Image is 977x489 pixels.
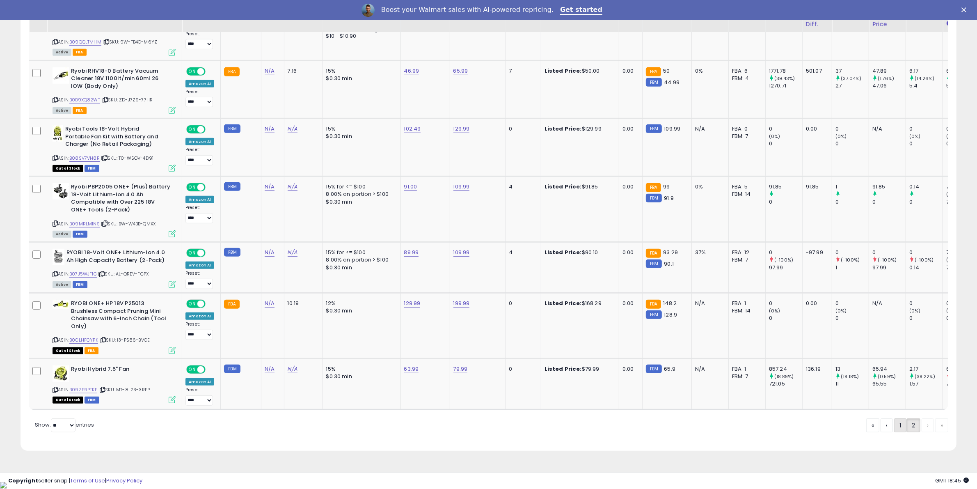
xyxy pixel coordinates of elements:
img: 3114z4o4t-L._SL40_.jpg [53,300,69,309]
div: 0 [909,140,943,147]
b: Listed Price: [545,125,582,133]
div: 0 [872,198,906,206]
span: 44.99 [664,78,680,86]
span: ON [187,301,197,308]
div: N/A [695,365,722,373]
div: 15% [326,125,394,133]
div: 0 [509,365,535,373]
span: All listings currently available for purchase on Amazon [53,49,71,56]
small: (39.43%) [774,75,795,82]
small: FBM [224,248,240,257]
a: 63.99 [404,365,419,373]
small: (14.26%) [915,75,934,82]
div: 15% for <= $100 [326,249,394,256]
div: $0.30 min [326,264,394,271]
div: $0.30 min [326,133,394,140]
div: 0 [835,300,869,307]
div: 13 [835,365,869,373]
a: 129.99 [453,125,470,133]
b: Listed Price: [545,365,582,373]
b: RYOBI ONE+ HP 18V P25013 Brushless Compact Pruning Mini Chainsaw with 6-Inch Chain (Tool Only) [71,300,171,332]
span: All listings currently available for purchase on Amazon [53,107,71,114]
a: 46.99 [404,67,419,75]
div: ASIN: [53,300,176,353]
small: FBA [646,67,661,76]
small: FBM [646,124,662,133]
div: 0 [769,140,802,147]
div: FBA: 6 [732,67,759,75]
small: (0%) [946,257,958,263]
small: FBA [224,300,239,309]
div: $10 - $10.90 [326,33,394,40]
small: (-100%) [878,257,897,263]
small: FBA [646,300,661,309]
small: FBM [224,365,240,373]
div: 8.00% on portion > $100 [326,191,394,198]
a: 89.99 [404,248,419,257]
small: Days In Stock. [946,20,951,28]
div: 1270.71 [769,82,802,90]
div: 7.16 [288,67,316,75]
a: N/A [265,365,275,373]
small: (1.76%) [878,75,894,82]
div: 5.4 [909,82,943,90]
div: $0.30 min [326,307,394,315]
div: Amazon AI [185,196,214,203]
div: 91.85 [806,183,826,191]
span: OFF [204,366,217,373]
span: FBA [73,49,87,56]
div: 0 [835,125,869,133]
span: FBM [85,397,99,404]
a: 102.49 [404,125,421,133]
small: (0%) [769,308,780,314]
a: B09QQLTMHM [69,39,101,46]
b: Listed Price: [545,67,582,75]
div: ASIN: [53,183,176,236]
span: 93.29 [663,248,678,256]
div: 4 [509,249,535,256]
div: 2.17 [909,365,943,373]
div: 11 [835,380,869,388]
small: FBM [646,310,662,319]
div: 0 [769,125,802,133]
div: 97.99 [872,264,906,271]
div: 1 [835,264,869,271]
small: FBA [646,183,661,192]
a: 2 [906,418,920,432]
div: 0 [909,125,943,133]
div: 0 [769,315,802,322]
img: 31J0eWoiHRL._SL40_.jpg [53,67,69,84]
small: (0%) [909,133,921,140]
a: B08SV7VH8R [69,155,100,162]
div: 15% [326,67,394,75]
a: N/A [265,67,275,75]
span: « [872,421,874,429]
small: (38.22%) [915,373,935,380]
div: FBA: 1 [732,300,759,307]
a: N/A [265,183,275,191]
span: FBM [85,165,99,172]
div: $129.99 [545,125,613,133]
div: Preset: [185,31,214,50]
span: All listings that are currently out of stock and unavailable for purchase on Amazon [53,165,83,172]
small: (18.89%) [774,373,794,380]
a: 199.99 [453,299,470,308]
a: 109.99 [453,183,470,191]
a: B09ZF9PTKF [69,386,97,393]
small: FBM [224,124,240,133]
div: FBM: 7 [732,256,759,264]
div: $0.30 min [326,373,394,380]
div: 0.00 [806,300,826,307]
small: (-100%) [841,257,860,263]
div: 0 [769,198,802,206]
span: | SKU: I3-PS86-BVOE [99,337,150,343]
div: 0 [769,249,802,256]
div: 0.14 [909,183,943,191]
small: FBM [646,259,662,268]
small: (0%) [946,191,958,197]
small: FBM [224,182,240,191]
span: ON [187,250,197,257]
b: Ryobi Tools 18-Volt Hybrid Portable Fan Kit with Battery and Charger (No Retail Packaging) [65,125,165,150]
div: N/A [872,300,899,307]
div: 0% [695,183,722,191]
